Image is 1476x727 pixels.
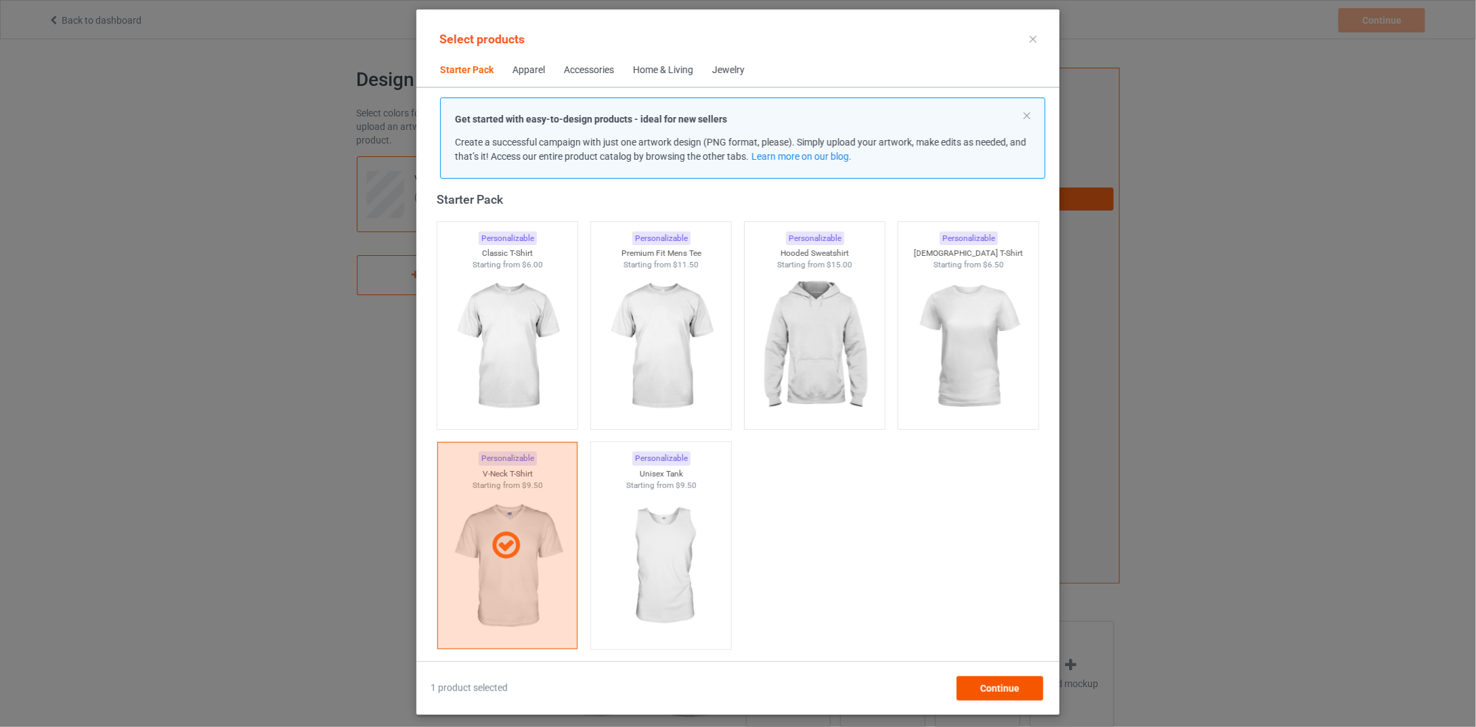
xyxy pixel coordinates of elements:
div: Home & Living [633,64,693,77]
span: $15.00 [827,260,852,269]
span: Continue [980,683,1020,694]
img: regular.jpg [908,271,1029,422]
span: Select products [439,32,525,46]
div: Starting from [437,259,578,271]
strong: Get started with easy-to-design products - ideal for new sellers [455,114,727,125]
div: Personalizable [940,232,998,246]
div: Personalizable [479,232,537,246]
div: Jewelry [712,64,745,77]
span: 1 product selected [431,682,508,695]
div: Continue [957,676,1043,701]
span: $6.50 [983,260,1004,269]
div: Accessories [564,64,614,77]
div: Starting from [591,259,732,271]
img: regular.jpg [447,271,568,422]
span: $9.50 [676,481,697,490]
div: Personalizable [632,232,691,246]
div: Premium Fit Mens Tee [591,248,732,259]
div: Personalizable [786,232,844,246]
div: Hooded Sweatshirt [745,248,886,259]
div: Starting from [591,480,732,491]
div: Starting from [898,259,1039,271]
img: regular.jpg [601,491,722,642]
div: Starting from [745,259,886,271]
a: Learn more on our blog. [752,151,852,162]
div: Apparel [513,64,545,77]
img: regular.jpg [754,271,875,422]
div: [DEMOGRAPHIC_DATA] T-Shirt [898,248,1039,259]
span: Create a successful campaign with just one artwork design (PNG format, please). Simply upload you... [455,137,1026,162]
div: Unisex Tank [591,468,732,480]
span: Starter Pack [431,54,503,87]
img: regular.jpg [601,271,722,422]
div: Personalizable [632,451,691,466]
div: Classic T-Shirt [437,248,578,259]
span: $6.00 [522,260,543,269]
span: $11.50 [673,260,699,269]
div: Starter Pack [437,192,1045,207]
